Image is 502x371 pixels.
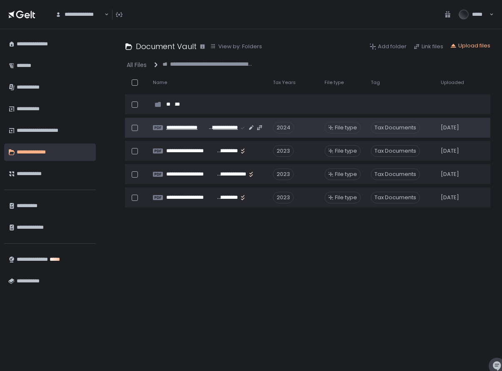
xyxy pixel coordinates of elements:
[441,171,459,178] span: [DATE]
[450,42,490,49] button: Upload files
[325,79,344,86] span: File type
[273,79,296,86] span: Tax Years
[153,79,167,86] span: Name
[413,43,443,50] button: Link files
[335,147,357,155] span: File type
[371,145,420,157] span: Tax Documents
[335,124,357,131] span: File type
[50,6,109,23] div: Search for option
[441,147,459,155] span: [DATE]
[127,61,148,69] button: All Files
[273,122,294,134] div: 2024
[136,41,197,52] h1: Document Vault
[441,124,459,131] span: [DATE]
[441,79,464,86] span: Uploaded
[371,122,420,134] span: Tax Documents
[273,192,294,203] div: 2023
[371,192,420,203] span: Tax Documents
[127,61,147,69] div: All Files
[335,194,357,201] span: File type
[371,168,420,180] span: Tax Documents
[103,10,104,19] input: Search for option
[210,43,262,50] button: View by: Folders
[273,168,294,180] div: 2023
[441,194,459,201] span: [DATE]
[370,43,407,50] button: Add folder
[273,145,294,157] div: 2023
[335,171,357,178] span: File type
[371,79,380,86] span: Tag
